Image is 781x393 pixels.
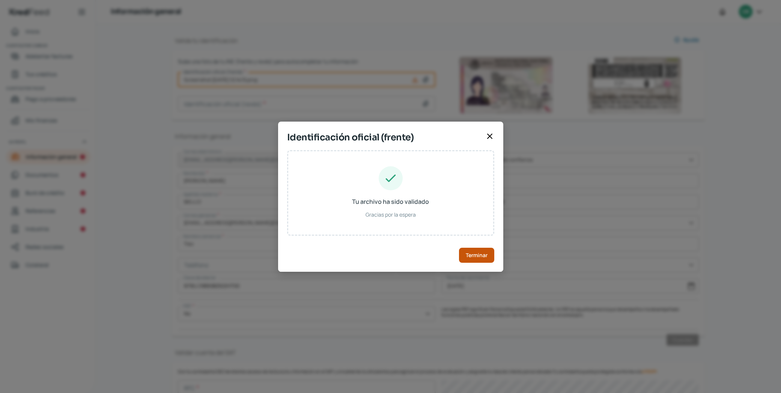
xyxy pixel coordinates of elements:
img: Tu archivo ha sido validado [379,166,403,190]
span: Identificación oficial (frente) [287,131,482,144]
button: Terminar [459,248,494,263]
span: Tu archivo ha sido validado [352,196,429,207]
span: Gracias por la espera [366,210,416,219]
span: Terminar [466,253,488,258]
